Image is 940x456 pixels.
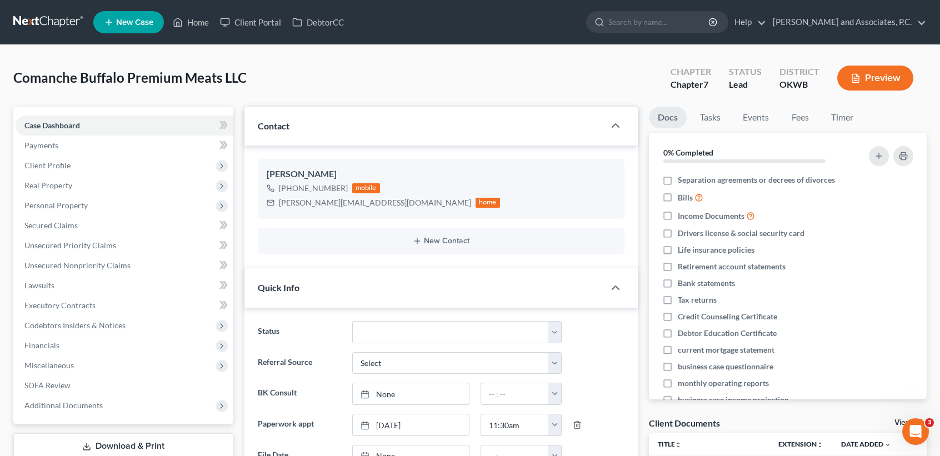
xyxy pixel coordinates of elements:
[279,183,348,194] div: [PHONE_NUMBER]
[678,261,786,272] span: Retirement account statements
[671,66,711,78] div: Chapter
[729,78,762,91] div: Lead
[258,282,299,293] span: Quick Info
[678,328,777,339] span: Debtor Education Certificate
[279,197,471,208] div: [PERSON_NAME][EMAIL_ADDRESS][DOMAIN_NAME]
[252,414,347,436] label: Paperwork appt
[817,442,823,448] i: unfold_more
[252,352,347,374] label: Referral Source
[837,66,913,91] button: Preview
[167,12,214,32] a: Home
[649,417,720,429] div: Client Documents
[778,440,823,448] a: Extensionunfold_more
[678,192,693,203] span: Bills
[779,78,819,91] div: OKWB
[678,244,754,255] span: Life insurance policies
[678,311,777,322] span: Credit Counseling Certificate
[24,320,126,330] span: Codebtors Insiders & Notices
[214,12,287,32] a: Client Portal
[649,107,687,128] a: Docs
[287,12,349,32] a: DebtorCC
[16,235,233,255] a: Unsecured Priority Claims
[24,121,80,130] span: Case Dashboard
[267,237,616,245] button: New Contact
[691,107,729,128] a: Tasks
[658,440,682,448] a: Titleunfold_more
[24,181,72,190] span: Real Property
[24,260,131,270] span: Unsecured Nonpriority Claims
[16,295,233,315] a: Executory Contracts
[258,121,289,131] span: Contact
[24,201,88,210] span: Personal Property
[675,442,682,448] i: unfold_more
[678,211,744,222] span: Income Documents
[703,79,708,89] span: 7
[678,174,835,186] span: Separation agreements or decrees of divorces
[267,168,616,181] div: [PERSON_NAME]
[481,383,549,404] input: -- : --
[352,183,380,193] div: mobile
[16,136,233,156] a: Payments
[16,216,233,235] a: Secured Claims
[925,418,934,427] span: 3
[24,380,71,390] span: SOFA Review
[16,116,233,136] a: Case Dashboard
[608,12,710,32] input: Search by name...
[353,383,469,404] a: None
[24,141,58,150] span: Payments
[476,198,500,208] div: home
[841,440,891,448] a: Date Added expand_more
[24,360,74,370] span: Miscellaneous
[353,414,469,435] a: [DATE]
[252,383,347,405] label: BK Consult
[678,278,735,289] span: Bank statements
[734,107,778,128] a: Events
[116,18,153,27] span: New Case
[678,228,804,239] span: Drivers license & social security card
[24,300,96,310] span: Executory Contracts
[678,294,717,305] span: Tax returns
[678,344,774,355] span: current mortgage statement
[481,414,549,435] input: -- : --
[13,69,247,86] span: Comanche Buffalo Premium Meats LLC
[24,161,71,170] span: Client Profile
[729,12,766,32] a: Help
[24,240,116,250] span: Unsecured Priority Claims
[902,418,929,445] iframe: Intercom live chat
[678,394,789,405] span: business case income projection
[779,66,819,78] div: District
[24,400,103,410] span: Additional Documents
[782,107,818,128] a: Fees
[678,361,773,372] span: business case questionnaire
[729,66,762,78] div: Status
[24,340,59,350] span: Financials
[16,375,233,395] a: SOFA Review
[663,148,713,157] strong: 0% Completed
[24,280,54,290] span: Lawsuits
[822,107,862,128] a: Timer
[16,255,233,275] a: Unsecured Nonpriority Claims
[767,12,926,32] a: [PERSON_NAME] and Associates, P.C.
[16,275,233,295] a: Lawsuits
[894,419,922,427] a: View All
[24,221,78,230] span: Secured Claims
[884,442,891,448] i: expand_more
[678,378,769,389] span: monthly operating reports
[252,321,347,343] label: Status
[671,78,711,91] div: Chapter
